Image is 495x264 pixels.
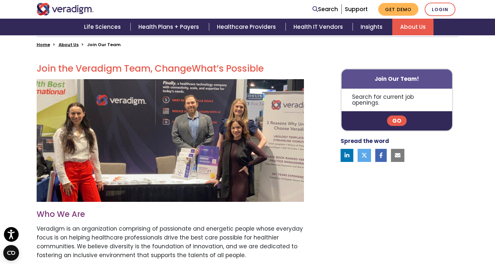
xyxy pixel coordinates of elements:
p: Veradigm is an organization comprising of passionate and energetic people whose everyday focus is... [37,224,304,260]
a: Health Plans + Payers [131,19,209,35]
h2: Join the Veradigm Team, Change [37,63,304,74]
a: About Us [392,19,433,35]
a: Go [387,115,407,126]
strong: Join Our Team! [375,75,419,83]
button: Open CMP widget [3,245,19,261]
a: Get Demo [378,3,418,16]
a: About Us [59,42,79,48]
strong: Spread the word [341,137,389,145]
a: Healthcare Providers [209,19,286,35]
p: Search for current job openings. [342,89,452,111]
a: Health IT Vendors [286,19,353,35]
a: Support [345,5,368,13]
a: Login [425,3,455,16]
h3: Who We Are [37,210,304,219]
a: Life Sciences [76,19,131,35]
a: Insights [353,19,392,35]
a: Search [312,5,338,14]
img: Veradigm logo [37,3,94,15]
a: Home [37,42,50,48]
span: What’s Possible [192,62,264,75]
